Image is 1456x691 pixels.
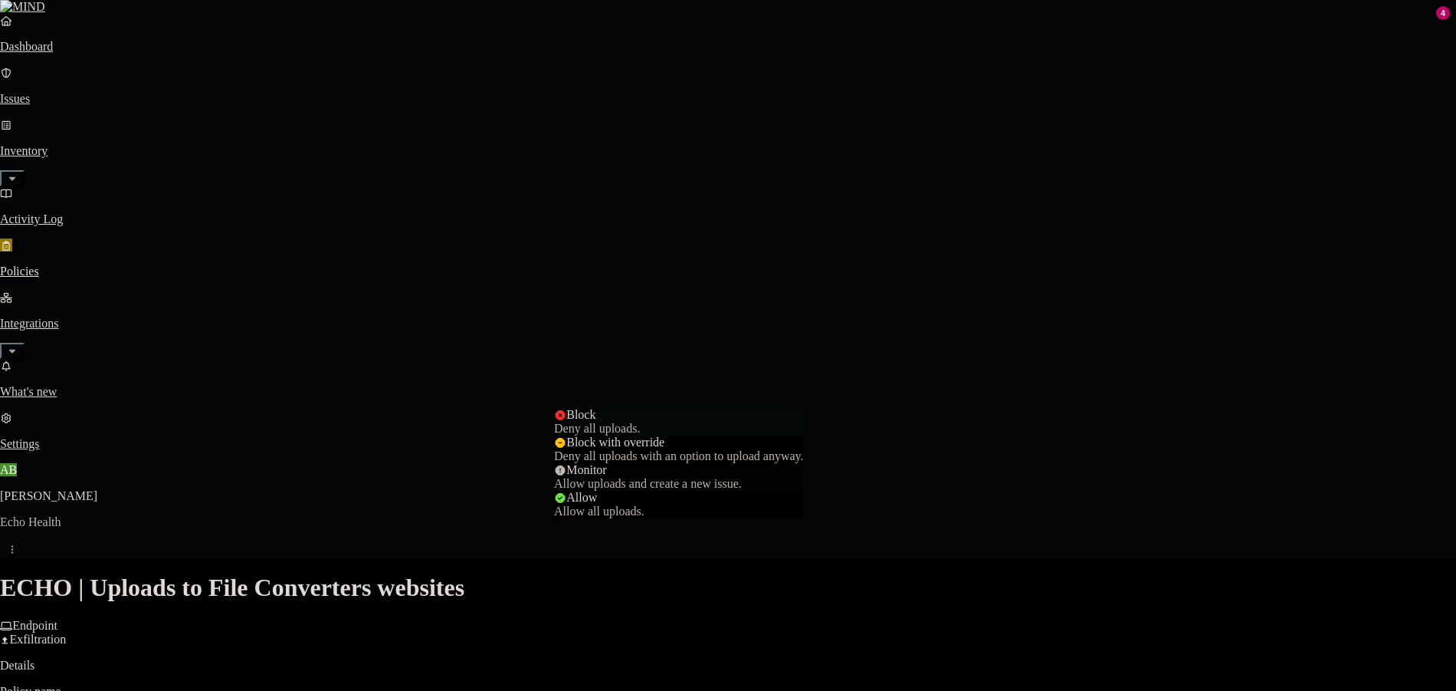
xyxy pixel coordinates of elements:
span: Deny all uploads with an option to upload anyway. [554,449,804,462]
span: Allow [566,491,597,504]
span: Block [566,408,595,421]
span: Deny all uploads. [554,422,640,435]
span: Allow all uploads. [554,505,644,518]
span: Monitor [566,463,606,476]
span: Allow uploads and create a new issue. [554,477,742,490]
span: Block with override [566,436,664,449]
